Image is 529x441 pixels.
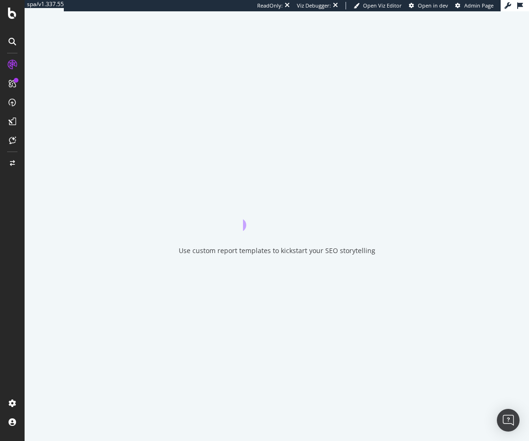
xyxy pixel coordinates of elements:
a: Open in dev [409,2,448,9]
a: Admin Page [455,2,494,9]
span: Open Viz Editor [363,2,402,9]
div: Use custom report templates to kickstart your SEO storytelling [179,246,375,255]
span: Open in dev [418,2,448,9]
span: Admin Page [464,2,494,9]
a: Open Viz Editor [354,2,402,9]
div: ReadOnly: [257,2,283,9]
div: animation [243,197,311,231]
div: Open Intercom Messenger [497,409,520,432]
div: Viz Debugger: [297,2,331,9]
